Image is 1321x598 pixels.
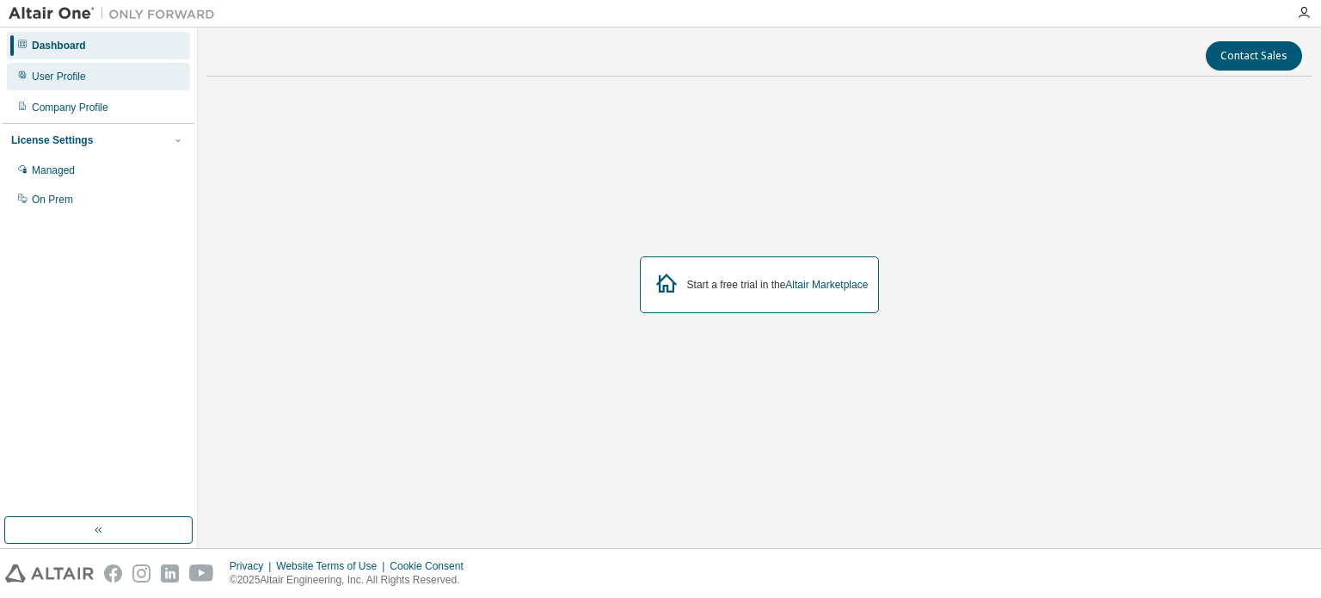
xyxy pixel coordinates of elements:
[785,279,868,291] a: Altair Marketplace
[5,564,94,583] img: altair_logo.svg
[32,70,86,83] div: User Profile
[230,573,474,588] p: © 2025 Altair Engineering, Inc. All Rights Reserved.
[390,559,473,573] div: Cookie Consent
[276,559,390,573] div: Website Terms of Use
[32,163,75,177] div: Managed
[230,559,276,573] div: Privacy
[32,39,86,52] div: Dashboard
[32,193,73,207] div: On Prem
[1206,41,1302,71] button: Contact Sales
[687,278,869,292] div: Start a free trial in the
[189,564,214,583] img: youtube.svg
[32,101,108,114] div: Company Profile
[11,133,93,147] div: License Settings
[9,5,224,22] img: Altair One
[132,564,151,583] img: instagram.svg
[161,564,179,583] img: linkedin.svg
[104,564,122,583] img: facebook.svg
